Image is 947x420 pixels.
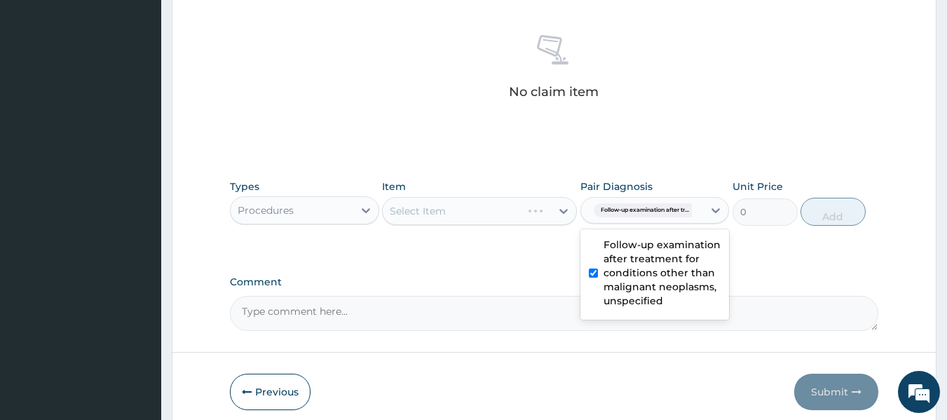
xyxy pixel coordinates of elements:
label: Follow-up examination after treatment for conditions other than malignant neoplasms, unspecified [604,238,721,308]
button: Add [800,198,866,226]
label: Unit Price [733,179,783,194]
textarea: Type your message and hit 'Enter' [7,275,267,324]
label: Comment [230,276,879,288]
label: Types [230,181,259,193]
span: Follow-up examination after tr... [594,203,696,217]
button: Submit [794,374,878,410]
div: Minimize live chat window [230,7,264,41]
span: We're online! [81,123,193,264]
img: d_794563401_company_1708531726252_794563401 [26,70,57,105]
div: Procedures [238,203,294,217]
div: Chat with us now [73,79,236,97]
label: Pair Diagnosis [580,179,653,194]
p: No claim item [509,85,599,99]
button: Previous [230,374,311,410]
label: Item [382,179,406,194]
